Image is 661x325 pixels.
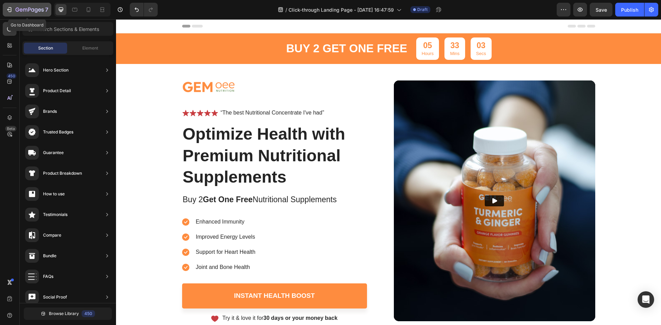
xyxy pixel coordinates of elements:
[105,90,208,97] p: “The best Nutritional Concentrate I've had”
[170,22,291,37] p: buy 2 get one free
[130,3,158,17] div: Undo/Redo
[306,32,318,37] p: Hours
[43,129,73,136] div: Trusted Badges
[116,19,661,325] iframe: Design area
[43,252,56,259] div: Bundle
[43,149,64,156] div: Guarantee
[285,6,287,13] span: /
[80,198,139,207] p: Enhanced Immunity
[369,176,388,187] button: Play
[334,32,343,37] p: Mins
[306,21,318,32] div: 05
[43,67,69,74] div: Hero Section
[596,7,607,13] span: Save
[24,307,112,320] button: Browse Library450
[106,295,222,303] p: Try it & love it for
[638,291,654,308] div: Open Intercom Messenger
[43,294,67,301] div: Social Proof
[288,6,394,13] span: Click-through Landing Page - [DATE] 16:47:59
[43,191,65,197] div: How to use
[66,104,251,169] h1: Optimize Health with Premium Nutritional Supplements
[87,176,136,185] strong: Get One Free
[43,273,53,280] div: FAQs
[43,211,67,218] div: Testimonials
[7,73,17,79] div: 450
[82,45,98,51] span: Element
[360,32,370,37] p: Secs
[82,310,95,317] div: 450
[334,21,343,32] div: 33
[43,87,71,94] div: Product Detail
[45,6,48,14] p: 7
[66,264,251,289] a: Instant Health Boost
[38,45,53,51] span: Section
[417,7,428,13] span: Draft
[67,175,250,186] p: Buy 2 Nutritional Supplements
[590,3,612,17] button: Save
[22,22,113,36] input: Search Sections & Elements
[118,272,199,281] div: Instant Health Boost
[5,126,17,131] div: Beta
[278,61,479,302] img: Alt image
[360,21,370,32] div: 03
[80,214,139,222] p: Improved Energy Levels
[49,311,79,317] span: Browse Library
[147,296,221,302] strong: 30 days or your money back
[3,3,51,17] button: 7
[43,170,82,177] div: Product Breakdown
[80,229,139,237] p: Support for Heart Health
[621,6,638,13] div: Publish
[615,3,644,17] button: Publish
[66,61,119,73] img: gempages_432750572815254551-23e1312b-19e2-4e4e-a5ab-7204f2828d34.png
[43,232,61,239] div: Compare
[80,244,139,252] p: Joint and Bone Health
[43,108,57,115] div: Brands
